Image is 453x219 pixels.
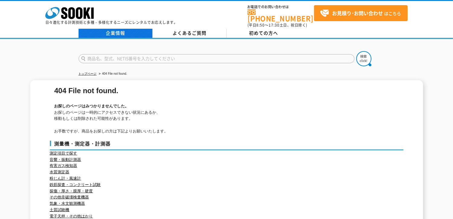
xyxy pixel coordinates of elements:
span: (平日 ～ 土日、祝日除く) [248,22,307,28]
h1: 404 File not found. [54,88,400,94]
a: 初めての方へ [227,29,301,38]
span: 8:50 [257,22,265,28]
a: お見積り･お問い合わせはこちら [314,5,408,21]
a: 土質試験機 [50,208,70,212]
p: お探しのページは一時的にアクセスできない状況にあるか、 移動もしくは削除された可能性があります。 お手数ですが、商品をお探しの方は下記よりお願いいたします。 [54,109,400,135]
a: 有害ガス検知器 [50,163,77,168]
a: その他非破壊検査機器 [50,195,89,199]
a: 水質測定器 [50,170,70,174]
a: 測定項目で探す [50,151,77,155]
a: 気象・水文観測機器 [50,201,85,206]
a: [PHONE_NUMBER] [248,9,314,22]
a: 音響・振動計測器 [50,157,81,162]
img: btn_search.png [356,51,371,66]
strong: お見積り･お問い合わせ [332,9,383,17]
input: 商品名、型式、NETIS番号を入力してください [79,54,354,63]
h3: 測量機・測定器・計測器 [50,141,403,150]
a: 電子天秤・その他はかり [50,214,93,218]
a: 探傷・厚さ・膜厚・硬度 [50,189,93,193]
span: 初めての方へ [249,30,278,36]
a: トップページ [79,72,97,75]
a: よくあるご質問 [153,29,227,38]
p: 日々進化する計測技術と多種・多様化するニーズにレンタルでお応えします。 [45,21,178,24]
a: 粉じん計・風速計 [50,176,81,181]
span: はこちら [320,9,401,18]
span: 17:30 [269,22,280,28]
li: 404 File not found. [98,71,127,77]
a: 鉄筋探査・コンクリート試験 [50,182,101,187]
span: お電話でのお問い合わせは [248,5,314,9]
a: 企業情報 [79,29,153,38]
h2: お探しのページはみつかりませんでした。 [54,103,400,109]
